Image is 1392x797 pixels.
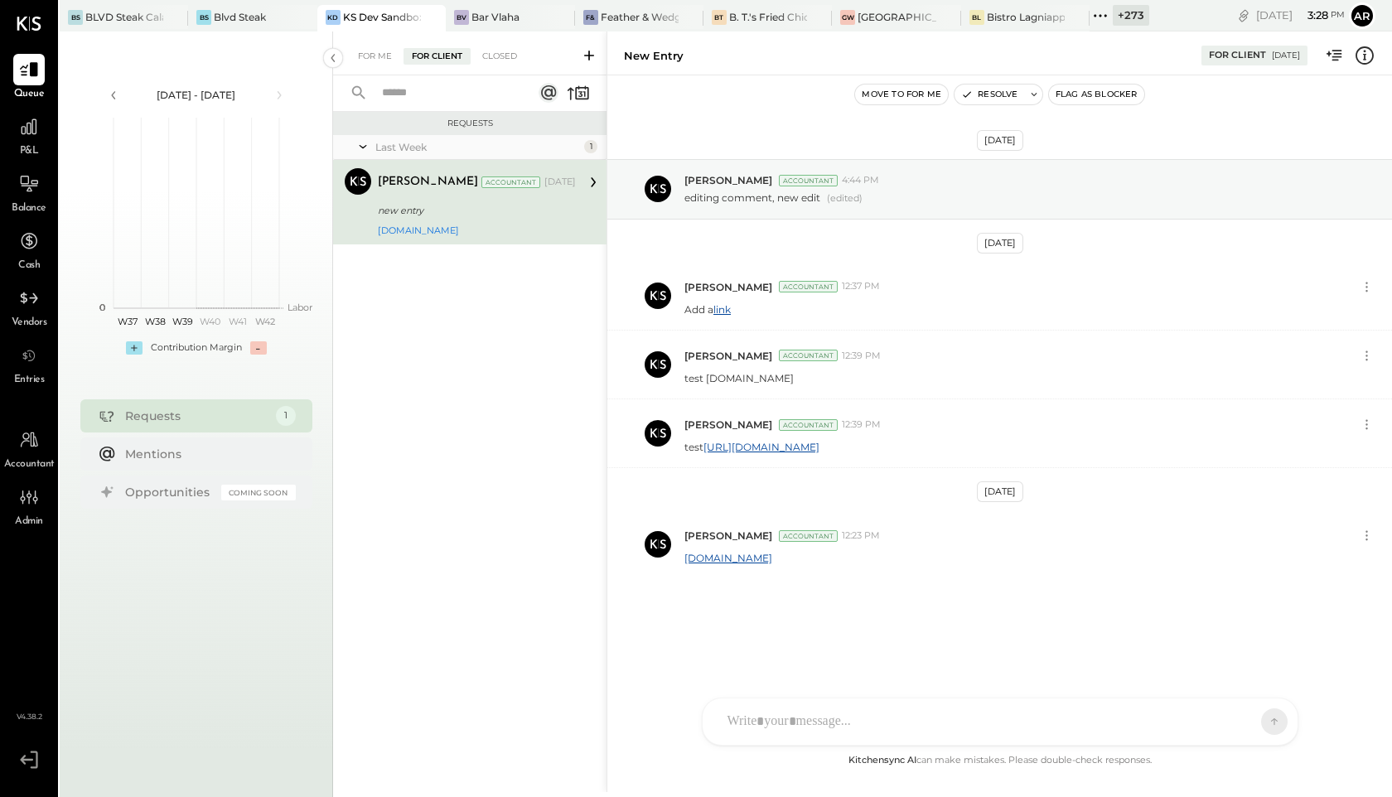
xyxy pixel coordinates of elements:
[955,85,1024,104] button: Resolve
[842,350,881,363] span: 12:39 PM
[842,418,881,432] span: 12:39 PM
[779,281,838,292] div: Accountant
[214,10,266,24] div: Blvd Steak
[703,441,819,453] a: [URL][DOMAIN_NAME]
[1256,7,1345,23] div: [DATE]
[840,10,855,25] div: GW
[350,48,400,65] div: For Me
[684,173,772,187] span: [PERSON_NAME]
[977,130,1023,151] div: [DATE]
[12,316,47,331] span: Vendors
[684,280,772,294] span: [PERSON_NAME]
[378,225,459,236] a: [DOMAIN_NAME]
[1,424,57,472] a: Accountant
[684,371,794,385] p: test [DOMAIN_NAME]
[85,10,163,24] div: BLVD Steak Calabasas
[779,530,838,542] div: Accountant
[977,233,1023,254] div: [DATE]
[4,457,55,472] span: Accountant
[144,316,165,327] text: W38
[378,202,571,219] div: new entry
[454,10,469,25] div: BV
[196,10,211,25] div: BS
[276,406,296,426] div: 1
[99,302,105,313] text: 0
[987,10,1065,24] div: Bistro Lagniappe
[341,118,598,129] div: Requests
[1,225,57,273] a: Cash
[474,48,525,65] div: Closed
[255,316,275,327] text: W42
[1235,7,1252,24] div: copy link
[601,10,679,24] div: Feather & Wedge
[855,85,948,104] button: Move to for me
[684,349,772,363] span: [PERSON_NAME]
[117,316,137,327] text: W37
[14,87,45,102] span: Queue
[200,316,220,327] text: W40
[729,10,807,24] div: B. T.'s Fried Chicken
[375,140,580,154] div: Last Week
[1272,50,1300,61] div: [DATE]
[288,302,312,313] text: Labor
[842,529,880,543] span: 12:23 PM
[1113,5,1149,26] div: + 273
[1049,85,1144,104] button: Flag as Blocker
[712,10,727,25] div: BT
[229,316,247,327] text: W41
[1,481,57,529] a: Admin
[1,340,57,388] a: Entries
[779,350,838,361] div: Accountant
[68,10,83,25] div: BS
[684,529,772,543] span: [PERSON_NAME]
[12,201,46,216] span: Balance
[471,10,520,24] div: Bar Vlaha
[378,174,478,191] div: [PERSON_NAME]
[250,341,267,355] div: -
[624,48,684,64] div: new entry
[1,283,57,331] a: Vendors
[14,373,45,388] span: Entries
[779,419,838,431] div: Accountant
[172,316,192,327] text: W39
[969,10,984,25] div: BL
[126,88,267,102] div: [DATE] - [DATE]
[18,258,40,273] span: Cash
[20,144,39,159] span: P&L
[481,176,540,188] div: Accountant
[684,552,772,564] a: [DOMAIN_NAME]
[1,111,57,159] a: P&L
[125,446,288,462] div: Mentions
[326,10,341,25] div: KD
[684,302,731,316] p: Add a
[584,140,597,153] div: 1
[125,408,268,424] div: Requests
[404,48,471,65] div: For Client
[151,341,242,355] div: Contribution Margin
[1,54,57,102] a: Queue
[684,191,820,205] p: editing comment, new edit
[1209,49,1266,62] div: For Client
[343,10,421,24] div: KS Dev Sandbox
[15,514,43,529] span: Admin
[583,10,598,25] div: F&
[977,481,1023,502] div: [DATE]
[858,10,935,24] div: [GEOGRAPHIC_DATA]
[779,175,838,186] div: Accountant
[126,341,143,355] div: +
[125,484,213,500] div: Opportunities
[1,168,57,216] a: Balance
[684,418,772,432] span: [PERSON_NAME]
[827,192,863,205] span: (edited)
[842,280,880,293] span: 12:37 PM
[1349,2,1375,29] button: Ar
[221,485,296,500] div: Coming Soon
[713,303,731,316] a: link
[544,176,576,189] div: [DATE]
[842,174,879,187] span: 4:44 PM
[684,440,819,454] p: test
